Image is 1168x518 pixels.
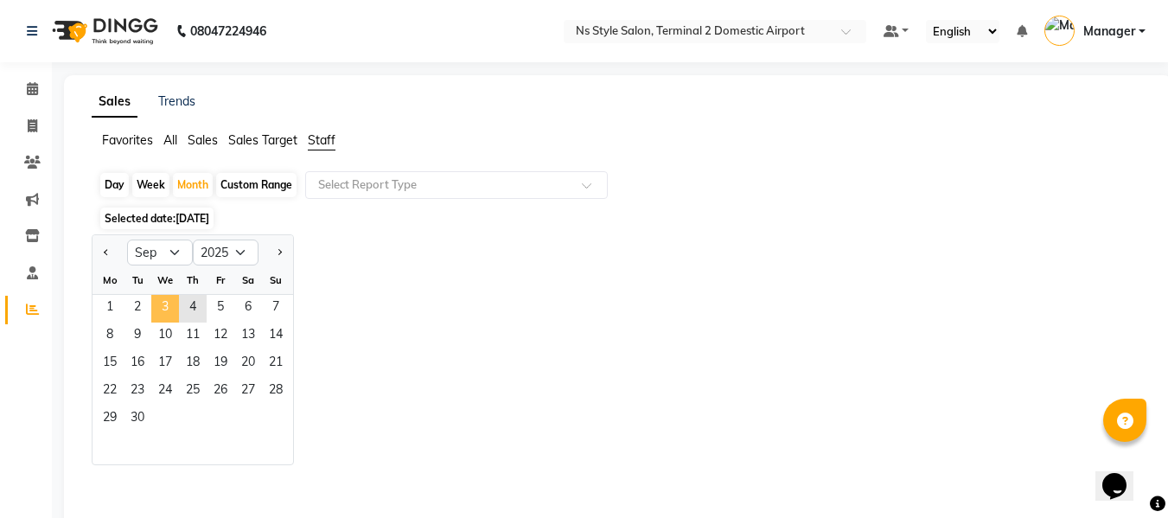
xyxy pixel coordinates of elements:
[234,323,262,350] div: Saturday, September 13, 2025
[151,323,179,350] div: Wednesday, September 10, 2025
[179,295,207,323] span: 4
[207,378,234,406] span: 26
[190,7,266,55] b: 08047224946
[262,350,290,378] span: 21
[179,323,207,350] span: 11
[132,173,169,197] div: Week
[262,266,290,294] div: Su
[124,378,151,406] div: Tuesday, September 23, 2025
[173,173,213,197] div: Month
[124,295,151,323] span: 2
[151,378,179,406] div: Wednesday, September 24, 2025
[308,132,335,148] span: Staff
[102,132,153,148] span: Favorites
[234,323,262,350] span: 13
[96,323,124,350] div: Monday, September 8, 2025
[96,295,124,323] span: 1
[151,295,179,323] div: Wednesday, September 3, 2025
[124,406,151,433] div: Tuesday, September 30, 2025
[163,132,177,148] span: All
[262,295,290,323] span: 7
[179,350,207,378] span: 18
[96,378,124,406] div: Monday, September 22, 2025
[124,350,151,378] span: 16
[151,350,179,378] div: Wednesday, September 17, 2025
[262,350,290,378] div: Sunday, September 21, 2025
[188,132,218,148] span: Sales
[100,208,214,229] span: Selected date:
[234,295,262,323] span: 6
[96,406,124,433] div: Monday, September 29, 2025
[262,323,290,350] span: 14
[151,378,179,406] span: 24
[151,295,179,323] span: 3
[151,266,179,294] div: We
[228,132,297,148] span: Sales Target
[207,323,234,350] span: 12
[96,323,124,350] span: 8
[96,350,124,378] div: Monday, September 15, 2025
[96,295,124,323] div: Monday, September 1, 2025
[99,239,113,266] button: Previous month
[207,266,234,294] div: Fr
[207,323,234,350] div: Friday, September 12, 2025
[216,173,297,197] div: Custom Range
[179,378,207,406] div: Thursday, September 25, 2025
[44,7,163,55] img: logo
[234,378,262,406] div: Saturday, September 27, 2025
[124,406,151,433] span: 30
[207,350,234,378] span: 19
[234,266,262,294] div: Sa
[96,378,124,406] span: 22
[262,378,290,406] div: Sunday, September 28, 2025
[96,406,124,433] span: 29
[176,212,209,225] span: [DATE]
[100,173,129,197] div: Day
[272,239,286,266] button: Next month
[207,295,234,323] span: 5
[96,266,124,294] div: Mo
[1083,22,1135,41] span: Manager
[1095,449,1151,501] iframe: chat widget
[234,378,262,406] span: 27
[179,266,207,294] div: Th
[193,240,258,265] select: Select year
[96,350,124,378] span: 15
[92,86,137,118] a: Sales
[158,93,195,109] a: Trends
[179,323,207,350] div: Thursday, September 11, 2025
[151,350,179,378] span: 17
[262,295,290,323] div: Sunday, September 7, 2025
[179,350,207,378] div: Thursday, September 18, 2025
[127,240,193,265] select: Select month
[262,323,290,350] div: Sunday, September 14, 2025
[124,295,151,323] div: Tuesday, September 2, 2025
[151,323,179,350] span: 10
[207,350,234,378] div: Friday, September 19, 2025
[234,295,262,323] div: Saturday, September 6, 2025
[234,350,262,378] span: 20
[207,378,234,406] div: Friday, September 26, 2025
[179,378,207,406] span: 25
[262,378,290,406] span: 28
[207,295,234,323] div: Friday, September 5, 2025
[124,266,151,294] div: Tu
[1044,16,1075,46] img: Manager
[124,350,151,378] div: Tuesday, September 16, 2025
[124,323,151,350] div: Tuesday, September 9, 2025
[179,295,207,323] div: Thursday, September 4, 2025
[124,323,151,350] span: 9
[234,350,262,378] div: Saturday, September 20, 2025
[124,378,151,406] span: 23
